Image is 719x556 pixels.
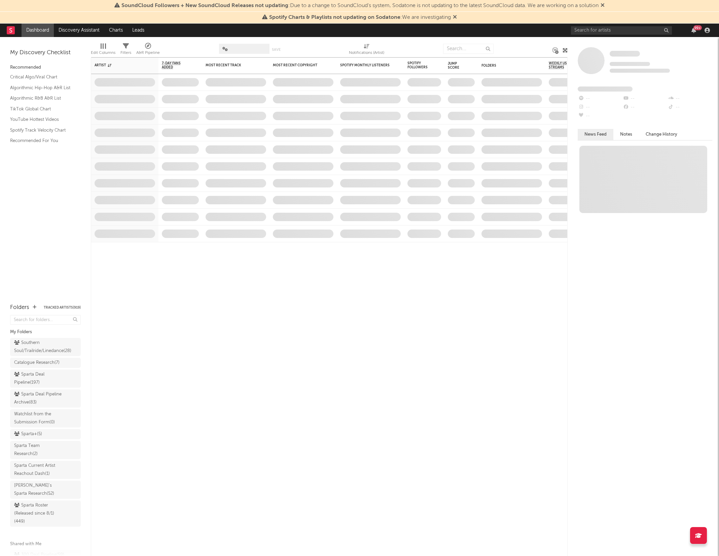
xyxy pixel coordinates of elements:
div: -- [622,94,667,103]
a: Some Artist [610,50,640,57]
span: Some Artist [610,51,640,57]
a: Sparta Deal Pipeline(197) [10,370,81,388]
div: Spotify Monthly Listeners [340,63,391,67]
span: Fans Added by Platform [578,86,633,92]
div: My Discovery Checklist [10,49,81,57]
div: Sparta Team Research ( 2 ) [14,442,62,458]
a: Sparta Current Artist Reachout Dash(1) [10,461,81,479]
div: Sparta Deal Pipeline Archive ( 83 ) [14,390,62,407]
div: -- [668,103,712,112]
a: Southern Soul/Trailride/Linedance(28) [10,338,81,356]
div: Southern Soul/Trailride/Linedance ( 28 ) [14,339,71,355]
button: Change History [639,129,684,140]
div: -- [578,112,622,120]
div: Sparta+ ( 5 ) [14,430,42,438]
div: A&R Pipeline [136,49,160,57]
div: -- [622,103,667,112]
a: Leads [128,24,149,37]
div: Artist [95,63,145,67]
div: Edit Columns [91,49,115,57]
div: Filters [120,40,131,60]
span: Dismiss [601,3,605,8]
a: Watchlist from the Submission Form(0) [10,409,81,427]
span: : We are investigating [269,15,451,20]
button: Tracked Artists(919) [44,306,81,309]
a: [PERSON_NAME]'s Sparta Research(52) [10,481,81,499]
div: Folders [10,304,29,312]
a: Sparta Deal Pipeline Archive(83) [10,389,81,408]
a: Critical Algo/Viral Chart [10,73,74,81]
div: Most Recent Track [206,63,256,67]
a: Algorithmic R&B A&R List [10,95,74,102]
a: Discovery Assistant [54,24,104,37]
button: Notes [613,129,639,140]
a: Charts [104,24,128,37]
div: -- [578,103,622,112]
div: Spotify Followers [407,61,431,69]
button: News Feed [578,129,613,140]
span: Dismiss [453,15,457,20]
div: Recommended [10,64,81,72]
div: Watchlist from the Submission Form ( 0 ) [14,410,62,426]
a: Dashboard [22,24,54,37]
div: My Folders [10,328,81,336]
input: Search for artists [571,26,672,35]
div: Catalogue Research ( 7 ) [14,359,60,367]
input: Search... [443,44,494,54]
span: 0 fans last week [610,69,670,73]
a: Algorithmic Hip-Hop A&R List [10,84,74,92]
a: Catalogue Research(7) [10,358,81,368]
a: YouTube Hottest Videos [10,116,74,123]
a: Sparta Team Research(2) [10,441,81,459]
span: : Due to a change to SoundCloud's system, Sodatone is not updating to the latest SoundCloud data.... [121,3,599,8]
a: Sparta Roster (Released since 8/1)(449) [10,500,81,527]
span: Weekly US Streams [549,61,572,69]
div: 99 + [693,25,702,30]
span: SoundCloud Followers + New SoundCloud Releases not updating [121,3,288,8]
div: Sparta Deal Pipeline ( 197 ) [14,371,62,387]
span: Spotify Charts & Playlists not updating on Sodatone [269,15,400,20]
div: Jump Score [448,62,465,70]
span: 7-Day Fans Added [162,61,189,69]
div: Shared with Me [10,540,81,548]
a: TikTok Global Chart [10,105,74,113]
div: Sparta Current Artist Reachout Dash ( 1 ) [14,462,62,478]
div: -- [668,94,712,103]
span: Tracking Since: [DATE] [610,62,650,66]
div: [PERSON_NAME]'s Sparta Research ( 52 ) [14,482,62,498]
button: 99+ [691,28,696,33]
input: Search for folders... [10,315,81,325]
div: Most Recent Copyright [273,63,323,67]
div: Filters [120,49,131,57]
button: Save [272,48,281,51]
div: A&R Pipeline [136,40,160,60]
div: -- [578,94,622,103]
div: Notifications (Artist) [349,49,384,57]
div: Edit Columns [91,40,115,60]
div: Notifications (Artist) [349,40,384,60]
a: Spotify Track Velocity Chart [10,127,74,134]
div: Sparta Roster (Released since 8/1) ( 449 ) [14,501,62,526]
a: Sparta+(5) [10,429,81,439]
div: Folders [481,64,532,68]
a: Recommended For You [10,137,74,144]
